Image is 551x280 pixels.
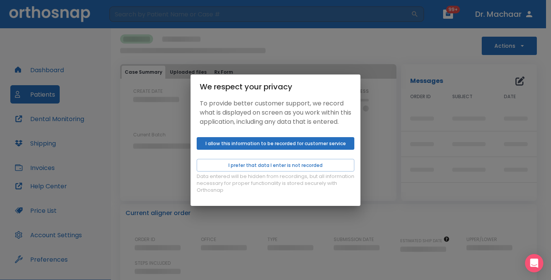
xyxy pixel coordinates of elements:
[200,99,351,126] p: To provide better customer support, we record what is displayed on screen as you work within this...
[197,173,354,194] p: Data entered will be hidden from recordings, but all information necessary for proper functionali...
[197,159,354,172] button: I prefer that data I enter is not recorded
[200,81,351,93] div: We respect your privacy
[525,254,543,272] div: Open Intercom Messenger
[197,137,354,150] button: I allow this information to be recorded for customer service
